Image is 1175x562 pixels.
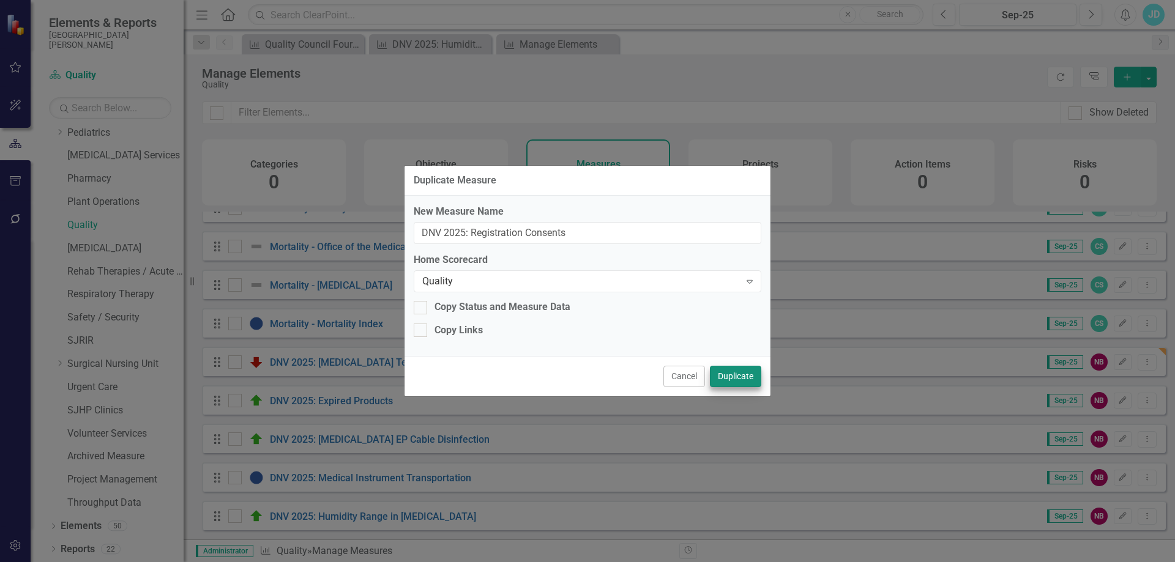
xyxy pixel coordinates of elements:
[414,222,761,245] input: Name
[710,366,761,387] button: Duplicate
[414,205,761,219] label: New Measure Name
[414,253,761,267] label: Home Scorecard
[422,275,740,289] div: Quality
[435,324,483,338] div: Copy Links
[435,300,570,314] div: Copy Status and Measure Data
[663,366,705,387] button: Cancel
[414,175,496,186] div: Duplicate Measure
